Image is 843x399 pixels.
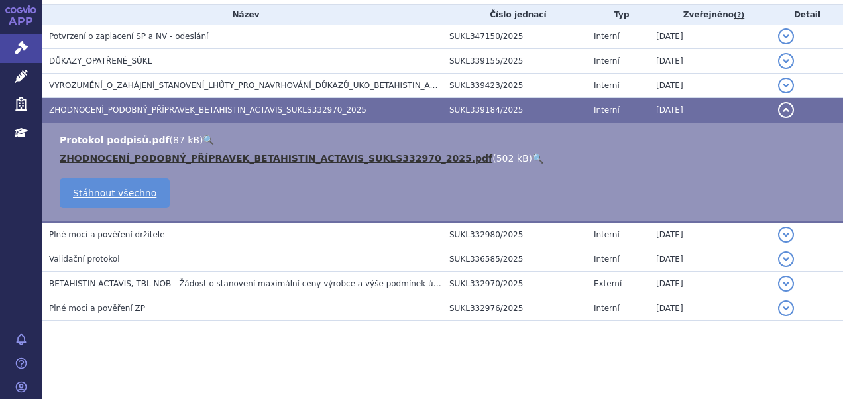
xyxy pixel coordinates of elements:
[594,32,620,41] span: Interní
[60,133,830,146] li: ( )
[649,5,771,25] th: Zveřejněno
[778,78,794,93] button: detail
[42,5,443,25] th: Název
[649,49,771,74] td: [DATE]
[443,272,587,296] td: SUKL332970/2025
[49,230,165,239] span: Plné moci a pověření držitele
[649,272,771,296] td: [DATE]
[49,304,145,313] span: Plné moci a pověření ZP
[203,135,214,145] a: 🔍
[649,25,771,49] td: [DATE]
[496,153,529,164] span: 502 kB
[594,279,622,288] span: Externí
[778,28,794,44] button: detail
[443,5,587,25] th: Číslo jednací
[734,11,744,20] abbr: (?)
[649,74,771,98] td: [DATE]
[49,32,208,41] span: Potvrzení o zaplacení SP a NV - odeslání
[594,81,620,90] span: Interní
[443,247,587,272] td: SUKL336585/2025
[778,276,794,292] button: detail
[443,25,587,49] td: SUKL347150/2025
[173,135,199,145] span: 87 kB
[649,247,771,272] td: [DATE]
[778,53,794,69] button: detail
[60,178,170,208] a: Stáhnout všechno
[49,81,541,90] span: VYROZUMĚNÍ_O_ZAHÁJENÍ_STANOVENÍ_LHŮTY_PRO_NAVRHOVÁNÍ_DŮKAZŮ_UKO_BETAHISTIN_ACTAVIS_SUKLS332970_2025
[60,153,492,164] a: ZHODNOCENÍ_PODOBNÝ_PŘÍPRAVEK_BETAHISTIN_ACTAVIS_SUKLS332970_2025.pdf
[594,230,620,239] span: Interní
[49,279,486,288] span: BETAHISTIN ACTAVIS, TBL NOB - Žádost o stanovení maximální ceny výrobce a výše podmínek úhrady LP...
[49,56,152,66] span: DŮKAZY_OPATŘENÉ_SÚKL
[594,255,620,264] span: Interní
[594,105,620,115] span: Interní
[778,227,794,243] button: detail
[649,296,771,321] td: [DATE]
[443,296,587,321] td: SUKL332976/2025
[443,74,587,98] td: SUKL339423/2025
[649,98,771,123] td: [DATE]
[587,5,649,25] th: Typ
[60,135,170,145] a: Protokol podpisů.pdf
[443,222,587,247] td: SUKL332980/2025
[60,152,830,165] li: ( )
[49,255,120,264] span: Validační protokol
[594,56,620,66] span: Interní
[443,98,587,123] td: SUKL339184/2025
[649,222,771,247] td: [DATE]
[594,304,620,313] span: Interní
[778,102,794,118] button: detail
[771,5,843,25] th: Detail
[443,49,587,74] td: SUKL339155/2025
[49,105,366,115] span: ZHODNOCENÍ_PODOBNÝ_PŘÍPRAVEK_BETAHISTIN_ACTAVIS_SUKLS332970_2025
[778,251,794,267] button: detail
[532,153,543,164] a: 🔍
[778,300,794,316] button: detail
